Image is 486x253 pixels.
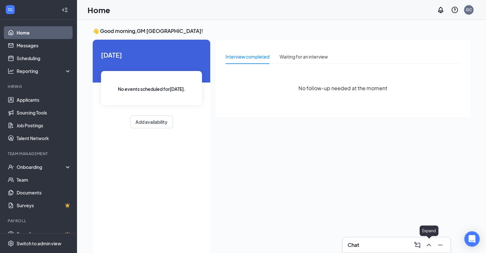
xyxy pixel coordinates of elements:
svg: Minimize [436,241,444,249]
div: Expand [420,225,438,236]
button: ComposeMessage [412,240,422,250]
div: Team Management [8,151,70,156]
button: ChevronUp [424,240,434,250]
svg: ComposeMessage [413,241,421,249]
a: Home [17,26,71,39]
div: Onboarding [17,164,66,170]
svg: Settings [8,240,14,247]
svg: QuestionInfo [451,6,459,14]
div: Reporting [17,68,72,74]
span: No events scheduled for [DATE] . [118,85,185,92]
svg: WorkstreamLogo [7,6,13,13]
a: PayrollCrown [17,228,71,241]
button: Add availability [130,115,173,128]
a: Talent Network [17,132,71,145]
a: SurveysCrown [17,199,71,212]
a: Scheduling [17,52,71,65]
svg: Collapse [62,7,68,13]
div: Payroll [8,218,70,224]
h1: Home [88,4,110,15]
div: Switch to admin view [17,240,61,247]
div: GC [466,7,472,12]
div: Hiring [8,84,70,89]
div: Interview completed [226,53,269,60]
div: Open Intercom Messenger [464,231,480,247]
svg: Notifications [437,6,444,14]
button: Minimize [435,240,445,250]
span: No follow-up needed at the moment [298,84,387,92]
svg: ChevronUp [425,241,433,249]
div: Waiting for an interview [280,53,328,60]
a: Sourcing Tools [17,106,71,119]
svg: Analysis [8,68,14,74]
a: Documents [17,186,71,199]
a: Messages [17,39,71,52]
span: [DATE] [101,50,202,60]
svg: UserCheck [8,164,14,170]
a: Team [17,173,71,186]
a: Applicants [17,93,71,106]
a: Job Postings [17,119,71,132]
h3: Chat [348,241,359,249]
h3: 👋 Good morning, GM [GEOGRAPHIC_DATA] ! [93,28,470,35]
